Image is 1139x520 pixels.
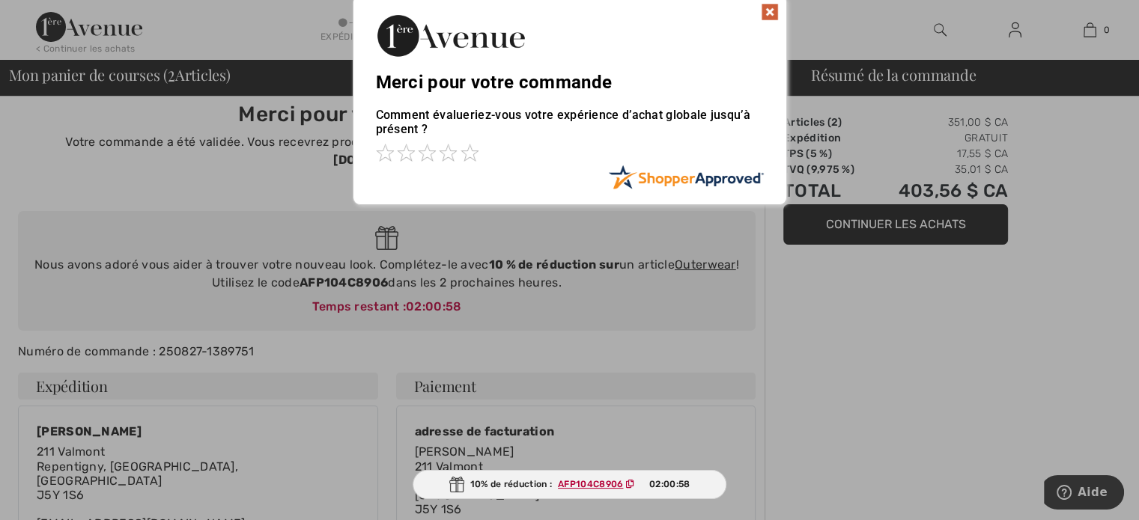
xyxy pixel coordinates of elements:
[470,479,552,489] font: 10% de réduction :
[558,479,623,489] font: AFP104C8906
[376,10,526,61] img: Merci pour votre commande
[649,477,690,491] span: 02:00:58
[34,10,64,24] font: Aide
[449,477,464,492] img: Gift.svg
[376,108,750,136] font: Comment évalueriez-vous votre expérience d’achat globale jusqu’à présent ?
[376,72,613,93] font: Merci pour votre commande
[761,3,779,21] img: x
